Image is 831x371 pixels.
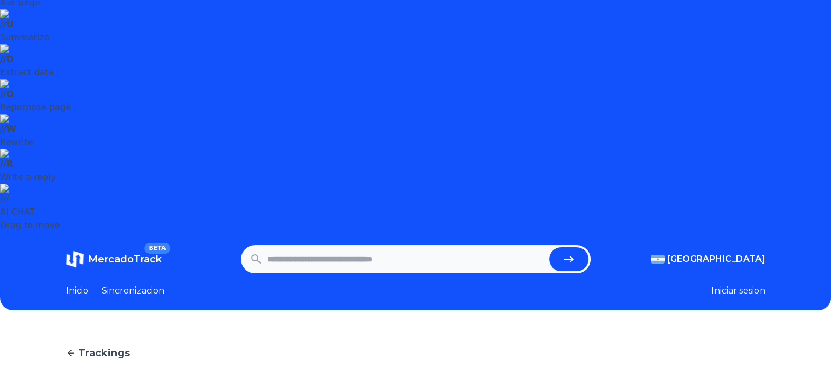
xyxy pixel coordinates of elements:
[102,284,164,297] a: Sincronizacion
[711,284,765,297] button: Iniciar sesion
[144,243,170,254] span: BETA
[66,250,84,268] img: MercadoTrack
[66,250,162,268] a: MercadoTrackBETA
[88,253,162,265] span: MercadoTrack
[78,345,130,361] span: Trackings
[651,253,765,266] button: [GEOGRAPHIC_DATA]
[66,345,765,361] a: Trackings
[66,284,89,297] a: Inicio
[651,255,665,264] img: Argentina
[667,253,765,266] span: [GEOGRAPHIC_DATA]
